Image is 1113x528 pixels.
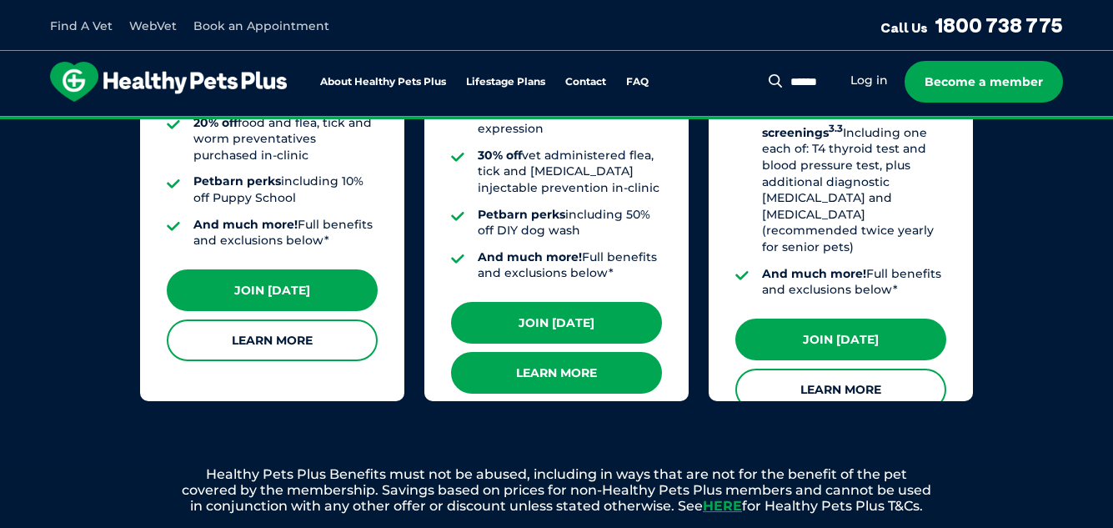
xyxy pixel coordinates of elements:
[626,77,649,88] a: FAQ
[735,319,946,360] a: Join [DATE]
[50,62,287,102] img: hpp-logo
[829,123,843,134] sup: 3.3
[478,207,565,222] strong: Petbarn perks
[735,369,946,410] a: Learn More
[193,173,281,189] strong: Petbarn perks
[905,61,1063,103] a: Become a member
[193,115,378,164] li: food and flea, tick and worm preventatives purchased in-clinic
[320,77,446,88] a: About Healthy Pets Plus
[193,173,378,206] li: including 10% off Puppy School
[478,148,662,197] li: vet administered flea, tick and [MEDICAL_DATA] injectable prevention in-clinic
[167,269,378,311] a: Join [DATE]
[129,18,177,33] a: WebVet
[765,73,786,89] button: Search
[762,266,946,299] li: Full benefits and exclusions below*
[478,105,662,138] li: [MEDICAL_DATA] expression
[123,466,990,515] p: Healthy Pets Plus Benefits must not be abused, including in ways that are not for the benefit of ...
[565,77,606,88] a: Contact
[466,77,545,88] a: Lifestage Plans
[167,319,378,361] a: Learn More
[193,217,298,232] strong: And much more!
[850,73,888,88] a: Log in
[193,217,378,249] li: Full benefits and exclusions below*
[880,13,1063,38] a: Call Us1800 738 775
[193,18,329,33] a: Book an Appointment
[880,19,928,36] span: Call Us
[478,207,662,239] li: including 50% off DIY dog wash
[703,498,742,514] a: HERE
[245,117,868,132] span: Proactive, preventative wellness program designed to keep your pet healthier and happier for longer
[478,249,662,282] li: Full benefits and exclusions below*
[451,302,662,344] a: Join [DATE]
[762,266,866,281] strong: And much more!
[478,105,522,120] strong: 50% off
[50,18,113,33] a: Find A Vet
[451,352,662,394] a: Learn More
[478,148,522,163] strong: 30% off
[193,115,238,130] strong: 20% off
[478,249,582,264] strong: And much more!
[762,105,946,256] li: Including one each of: T4 thyroid test and blood pressure test, plus additional diagnostic [MEDIC...
[762,105,863,140] strong: Seniors wellness screenings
